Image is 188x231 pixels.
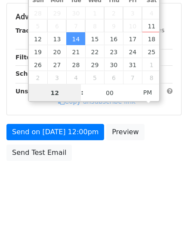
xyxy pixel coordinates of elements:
[123,19,142,32] span: October 10, 2025
[66,58,85,71] span: October 28, 2025
[66,71,85,84] span: November 4, 2025
[123,6,142,19] span: October 3, 2025
[142,45,161,58] span: October 25, 2025
[85,19,104,32] span: October 8, 2025
[29,58,48,71] span: October 26, 2025
[123,32,142,45] span: October 17, 2025
[29,71,48,84] span: November 2, 2025
[85,58,104,71] span: October 29, 2025
[85,45,104,58] span: October 22, 2025
[142,19,161,32] span: October 11, 2025
[85,32,104,45] span: October 15, 2025
[142,32,161,45] span: October 18, 2025
[104,71,123,84] span: November 6, 2025
[15,54,37,61] strong: Filters
[83,84,136,102] input: Minute
[6,124,104,140] a: Send on [DATE] 12:00pm
[47,6,66,19] span: September 29, 2025
[85,71,104,84] span: November 5, 2025
[29,32,48,45] span: October 12, 2025
[58,98,136,105] a: Copy unsubscribe link
[66,19,85,32] span: October 7, 2025
[15,12,173,22] h5: Advanced
[136,84,160,101] span: Click to toggle
[66,6,85,19] span: September 30, 2025
[85,6,104,19] span: October 1, 2025
[106,124,144,140] a: Preview
[66,32,85,45] span: October 14, 2025
[47,32,66,45] span: October 13, 2025
[123,45,142,58] span: October 24, 2025
[81,84,83,101] span: :
[47,19,66,32] span: October 6, 2025
[104,32,123,45] span: October 16, 2025
[123,71,142,84] span: November 7, 2025
[104,6,123,19] span: October 2, 2025
[15,70,46,77] strong: Schedule
[145,190,188,231] iframe: Chat Widget
[66,45,85,58] span: October 21, 2025
[15,88,58,95] strong: Unsubscribe
[6,145,72,161] a: Send Test Email
[123,58,142,71] span: October 31, 2025
[29,45,48,58] span: October 19, 2025
[104,58,123,71] span: October 30, 2025
[104,45,123,58] span: October 23, 2025
[29,19,48,32] span: October 5, 2025
[47,58,66,71] span: October 27, 2025
[142,58,161,71] span: November 1, 2025
[142,6,161,19] span: October 4, 2025
[47,71,66,84] span: November 3, 2025
[47,45,66,58] span: October 20, 2025
[29,84,81,102] input: Hour
[15,27,44,34] strong: Tracking
[29,6,48,19] span: September 28, 2025
[104,19,123,32] span: October 9, 2025
[142,71,161,84] span: November 8, 2025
